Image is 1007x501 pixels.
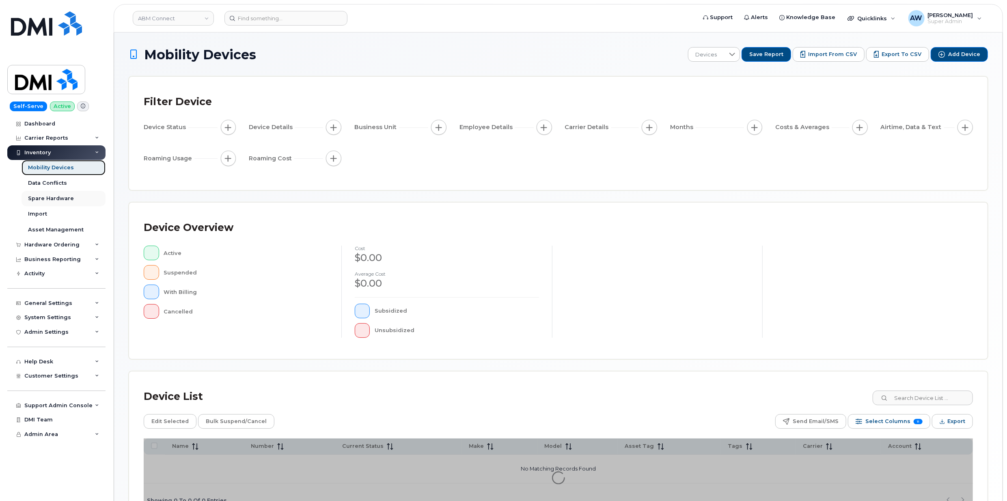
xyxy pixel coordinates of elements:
[144,217,233,238] div: Device Overview
[565,123,611,132] span: Carrier Details
[164,285,328,299] div: With Billing
[355,276,539,290] div: $0.00
[144,414,196,429] button: Edit Selected
[749,51,783,58] span: Save Report
[881,123,944,132] span: Airtime, Data & Text
[355,246,539,251] h4: cost
[144,91,212,112] div: Filter Device
[151,415,189,428] span: Edit Selected
[931,47,988,62] button: Add Device
[144,386,203,407] div: Device List
[144,48,256,62] span: Mobility Devices
[793,47,865,62] button: Import from CSV
[865,415,910,428] span: Select Columns
[206,415,267,428] span: Bulk Suspend/Cancel
[808,51,857,58] span: Import from CSV
[775,414,846,429] button: Send Email/SMS
[375,323,539,338] div: Unsubsidized
[249,123,295,132] span: Device Details
[164,265,328,280] div: Suspended
[198,414,274,429] button: Bulk Suspend/Cancel
[947,415,965,428] span: Export
[670,123,696,132] span: Months
[144,154,194,163] span: Roaming Usage
[914,419,923,424] span: 11
[932,414,973,429] button: Export
[249,154,294,163] span: Roaming Cost
[355,251,539,265] div: $0.00
[793,415,839,428] span: Send Email/SMS
[866,47,929,62] button: Export to CSV
[355,271,539,276] h4: Average cost
[742,47,791,62] button: Save Report
[354,123,399,132] span: Business Unit
[848,414,930,429] button: Select Columns 11
[873,391,973,405] input: Search Device List ...
[164,246,328,260] div: Active
[375,304,539,318] div: Subsidized
[882,51,921,58] span: Export to CSV
[164,304,328,319] div: Cancelled
[144,123,188,132] span: Device Status
[948,51,980,58] span: Add Device
[775,123,832,132] span: Costs & Averages
[688,48,725,62] span: Devices
[459,123,515,132] span: Employee Details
